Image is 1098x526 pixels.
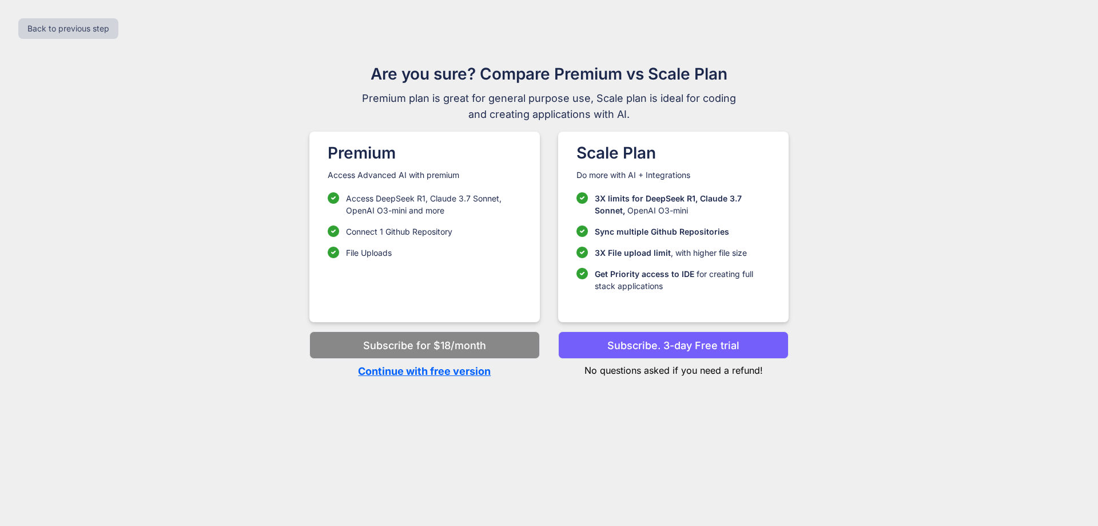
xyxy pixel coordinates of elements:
[576,226,588,237] img: checklist
[576,169,770,181] p: Do more with AI + Integrations
[328,247,339,258] img: checklist
[328,226,339,237] img: checklist
[357,90,741,122] span: Premium plan is great for general purpose use, Scale plan is ideal for coding and creating applic...
[363,338,486,353] p: Subscribe for $18/month
[595,193,742,215] span: 3X limits for DeepSeek R1, Claude 3.7 Sonnet,
[309,363,540,379] p: Continue with free version
[346,247,392,259] p: File Uploads
[595,192,770,216] p: OpenAI O3-mini
[346,192,522,216] p: Access DeepSeek R1, Claude 3.7 Sonnet, OpenAI O3-mini and more
[595,247,747,259] p: , with higher file size
[328,169,522,181] p: Access Advanced AI with premium
[576,141,770,165] h1: Scale Plan
[595,248,671,258] span: 3X File upload limit
[558,359,789,377] p: No questions asked if you need a refund!
[576,192,588,204] img: checklist
[576,268,588,279] img: checklist
[595,268,770,292] p: for creating full stack applications
[595,269,694,279] span: Get Priority access to IDE
[558,331,789,359] button: Subscribe. 3-day Free trial
[328,192,339,204] img: checklist
[346,226,452,238] p: Connect 1 Github Repository
[328,141,522,165] h1: Premium
[357,62,741,86] h1: Are you sure? Compare Premium vs Scale Plan
[607,338,739,353] p: Subscribe. 3-day Free trial
[595,226,729,238] p: Sync multiple Github Repositories
[309,331,540,359] button: Subscribe for $18/month
[576,247,588,258] img: checklist
[18,18,118,39] button: Back to previous step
